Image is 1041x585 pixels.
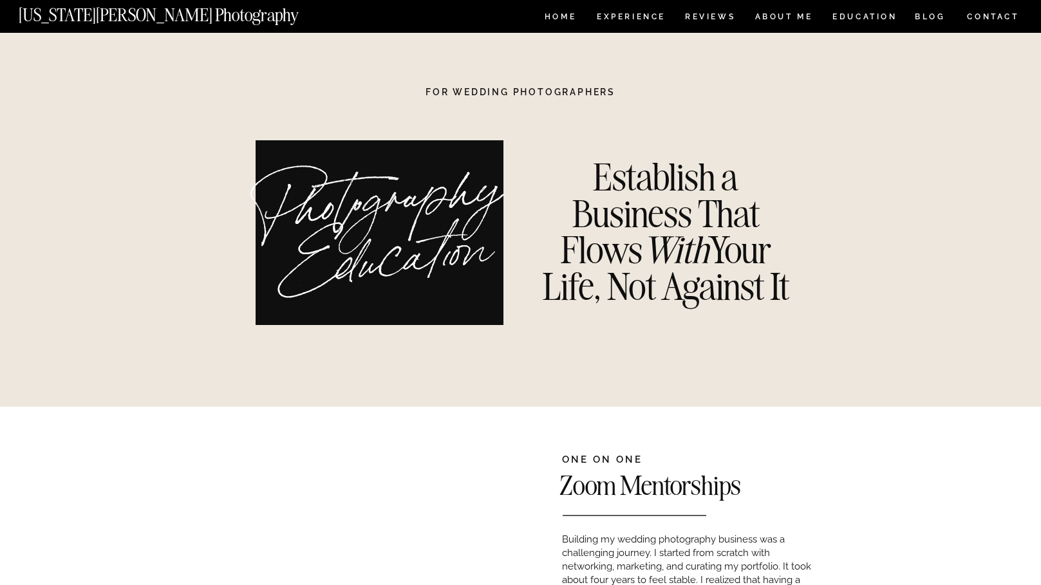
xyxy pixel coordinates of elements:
a: [US_STATE][PERSON_NAME] Photography [19,6,342,17]
h1: For Wedding Photographers [389,88,653,97]
a: CONTACT [966,10,1020,24]
h1: Photography Education [241,167,526,312]
h3: Establish a Business That Flows Your Life, Not Against It [531,159,801,306]
a: EDUCATION [831,13,899,24]
a: Experience [597,13,664,24]
a: HOME [542,13,579,24]
h2: Zoom Mentorships [559,472,899,507]
a: REVIEWS [685,13,733,24]
i: With [642,227,708,273]
h2: One on one [562,455,810,467]
a: BLOG [915,13,946,24]
a: ABOUT ME [755,13,813,24]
